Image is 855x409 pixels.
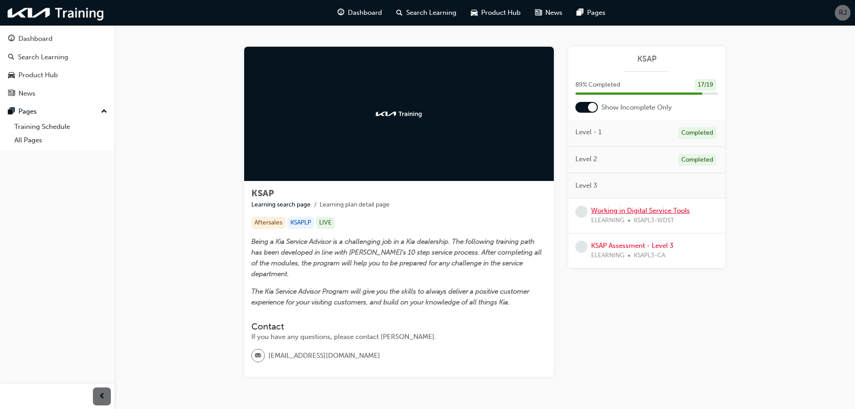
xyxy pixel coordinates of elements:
[4,67,111,84] a: Product Hub
[251,188,274,198] span: KSAP
[471,7,478,18] span: car-icon
[4,31,111,47] a: Dashboard
[575,241,588,253] span: learningRecordVerb_NONE-icon
[251,201,311,208] a: Learning search page
[481,8,521,18] span: Product Hub
[4,103,111,120] button: Pages
[839,8,847,18] span: RJ
[634,215,674,226] span: KSAPL3-WDST
[601,102,672,113] span: Show Incomplete Only
[587,8,605,18] span: Pages
[330,4,389,22] a: guage-iconDashboard
[18,34,53,44] div: Dashboard
[4,29,111,103] button: DashboardSearch LearningProduct HubNews
[348,8,382,18] span: Dashboard
[287,217,314,229] div: KSAPLP
[251,332,547,342] div: If you have any questions, please contact [PERSON_NAME].
[18,106,37,117] div: Pages
[591,251,624,261] span: ELEARNING
[389,4,464,22] a: search-iconSearch Learning
[320,200,390,210] li: Learning plan detail page
[8,90,15,98] span: news-icon
[18,70,58,80] div: Product Hub
[251,287,531,306] span: The Kia Service Advisor Program will give you the skills to always deliver a positive customer ex...
[577,7,583,18] span: pages-icon
[316,217,335,229] div: LIVE
[11,133,111,147] a: All Pages
[11,120,111,134] a: Training Schedule
[575,154,597,164] span: Level 2
[678,154,716,166] div: Completed
[575,180,597,191] span: Level 3
[545,8,562,18] span: News
[99,391,105,402] span: prev-icon
[8,71,15,79] span: car-icon
[251,217,285,229] div: Aftersales
[101,106,107,118] span: up-icon
[8,108,15,116] span: pages-icon
[591,215,624,226] span: ELEARNING
[464,4,528,22] a: car-iconProduct Hub
[591,242,674,250] a: KSAP Assessment - Level 3
[695,79,716,91] div: 17 / 19
[4,49,111,66] a: Search Learning
[18,52,68,62] div: Search Learning
[8,35,15,43] span: guage-icon
[268,351,380,361] span: [EMAIL_ADDRESS][DOMAIN_NAME]
[338,7,344,18] span: guage-icon
[570,4,613,22] a: pages-iconPages
[18,88,35,99] div: News
[575,127,601,137] span: Level - 1
[255,350,261,362] span: email-icon
[374,110,424,119] img: kia-training
[396,7,403,18] span: search-icon
[575,206,588,218] span: learningRecordVerb_NONE-icon
[575,54,718,64] a: KSAP
[8,53,14,62] span: search-icon
[835,5,851,21] button: RJ
[251,321,547,332] h3: Contact
[528,4,570,22] a: news-iconNews
[251,237,544,278] span: Being a Kia Service Advisor is a challenging job in a Kia dealership. The following training path...
[4,85,111,102] a: News
[406,8,456,18] span: Search Learning
[634,251,665,261] span: KSAPL3-CA
[4,4,108,22] img: kia-training
[678,127,716,139] div: Completed
[575,80,620,90] span: 89 % Completed
[591,207,690,215] a: Working in Digital Service Tools
[535,7,542,18] span: news-icon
